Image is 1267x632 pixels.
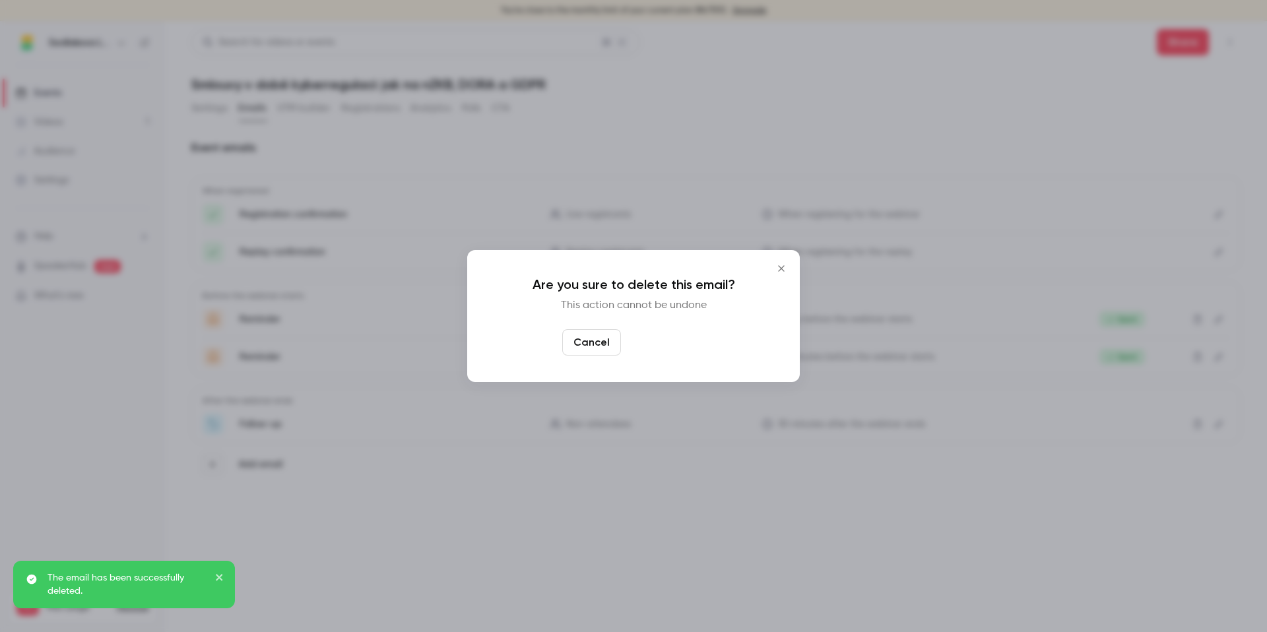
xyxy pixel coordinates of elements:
button: Yes, delete [626,329,705,356]
p: Are you sure to delete this email? [494,276,773,292]
button: Close [768,255,795,282]
button: Cancel [562,329,621,356]
button: close [215,571,224,587]
p: The email has been successfully deleted. [48,571,206,598]
p: This action cannot be undone [494,298,773,313]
